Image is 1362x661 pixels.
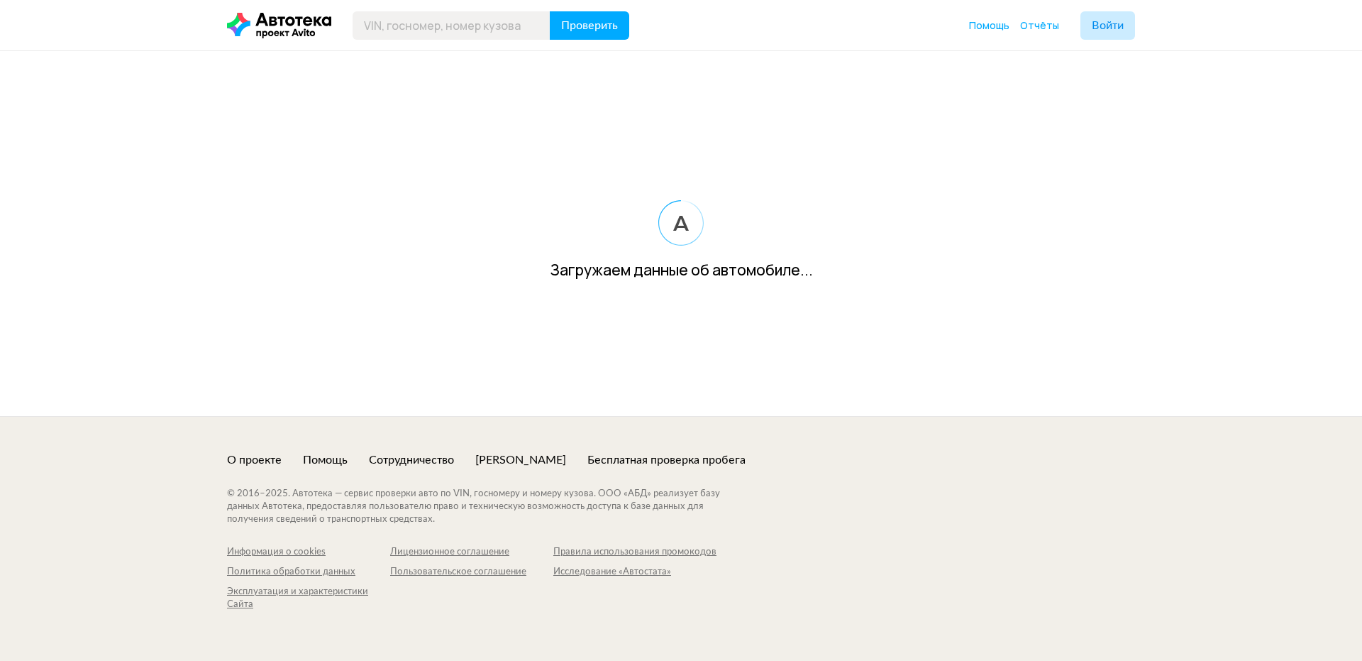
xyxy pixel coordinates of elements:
div: © 2016– 2025 . Автотека — сервис проверки авто по VIN, госномеру и номеру кузова. ООО «АБД» реали... [227,488,748,526]
a: Помощь [303,452,348,468]
input: VIN, госномер, номер кузова [353,11,550,40]
a: Эксплуатация и характеристики Сайта [227,586,390,611]
span: Помощь [969,18,1009,32]
a: Правила использования промокодов [553,546,716,559]
a: Бесплатная проверка пробега [587,452,746,468]
span: Проверить [561,20,618,31]
button: Войти [1080,11,1135,40]
a: Помощь [969,18,1009,33]
a: Исследование «Автостата» [553,566,716,579]
span: Войти [1092,20,1124,31]
a: Политика обработки данных [227,566,390,579]
span: Отчёты [1020,18,1059,32]
a: [PERSON_NAME] [475,452,566,468]
div: Загружаем данные об автомобиле... [550,260,813,280]
a: Отчёты [1020,18,1059,33]
button: Проверить [550,11,629,40]
a: Лицензионное соглашение [390,546,553,559]
a: Информация о cookies [227,546,390,559]
a: О проекте [227,452,282,468]
a: Пользовательское соглашение [390,566,553,579]
a: Сотрудничество [369,452,454,468]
